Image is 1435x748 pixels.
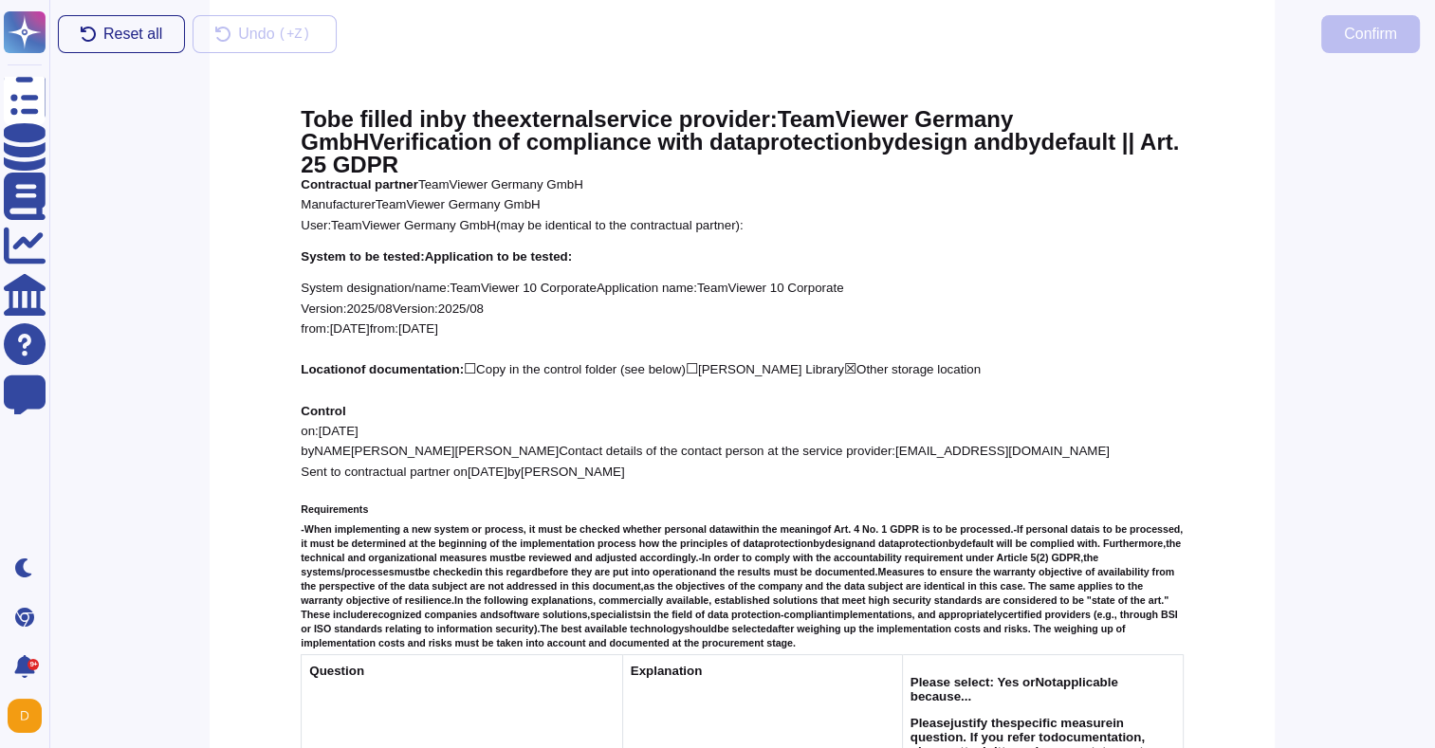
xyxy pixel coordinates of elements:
[772,623,1027,634] span: after weighing up the implementation costs and risks
[832,609,1003,620] span: implementations, and appropriately
[301,362,354,376] span: Location
[319,424,359,438] span: [DATE]
[684,623,717,634] span: should
[301,465,468,479] span: Sent to contractual partner on
[301,580,1143,606] span: as the objectives of the company and the data subject are identical in this case. The same applie...
[343,301,347,316] span: :
[325,197,376,211] span: ufacturer
[309,664,364,678] span: Question
[911,716,950,730] span: Please
[597,281,693,295] span: Application name
[844,360,856,376] span: ☒
[464,360,476,376] span: ☐
[821,523,1010,535] span: of Art. 4 No. 1 GDPR is to be processed
[506,106,594,132] span: external
[326,321,330,336] span: :
[301,444,314,458] span: by
[770,106,778,132] span: :
[304,523,730,535] span: When implementing a new system or process, it must be checked whether personal data
[476,362,686,376] span: Copy in the control folder (see below)
[301,249,420,264] span: System to be tested
[498,609,590,620] span: software solutions,
[950,716,1010,730] span: justify the
[376,197,541,211] span: TeamViewer Germany GmbH
[301,106,327,132] span: To
[468,465,507,479] span: [DATE]
[368,609,498,620] span: recognized companies and
[369,129,756,155] span: Verification of compliance with data
[351,444,455,458] span: [PERSON_NAME]
[631,664,703,678] span: Explanation
[521,465,625,479] span: [PERSON_NAME]
[496,218,740,232] span: (may be identical to the contractual partner)
[418,177,583,192] span: TeamViewer Germany GmbH
[559,444,895,458] span: Contact details of the contact person at the service provider:
[314,444,351,458] span: NAME
[275,27,315,41] kbd: ( +Z)
[301,177,418,192] span: Contractual partner
[894,129,1015,155] span: design and
[193,15,337,53] button: Undo(+Z)
[911,716,1124,744] span: in question
[594,106,769,132] span: service provider
[756,129,867,155] span: protection
[868,129,894,155] span: by
[730,523,822,535] span: within the meaning
[686,360,698,376] span: ☐
[398,321,438,336] span: [DATE]
[948,538,960,549] span: by
[454,594,1164,606] span: In the following explanations, commercially available, established solutions that meet high secur...
[825,538,857,549] span: design
[698,362,844,376] span: [PERSON_NAME] Library
[740,218,744,232] span: :
[963,730,1051,744] span: . If you refer to
[698,552,702,563] span: -
[857,538,899,549] span: and data
[642,609,832,620] span: in the field of data protection-compliant
[393,301,438,316] span: Version:
[28,659,39,670] div: 9+
[301,106,1013,155] span: TeamViewer Germany GmbH
[454,444,559,458] span: [PERSON_NAME]
[895,444,1110,458] span: [EMAIL_ADDRESS][DOMAIN_NAME]
[813,538,824,549] span: by
[699,566,878,577] span: and the results must be documented.
[540,623,684,634] span: The best available technology
[1013,523,1017,535] span: -
[327,218,331,232] span: :
[327,106,440,132] span: be filled in
[4,695,55,737] button: user
[331,218,496,232] span: TeamViewer Germany GmbH
[1014,129,1040,155] span: by
[439,106,506,132] span: by the
[438,301,484,316] span: 2025/08
[1344,27,1397,42] span: Confirm
[702,552,1083,563] span: In order to comply with the accountability requirement under Article 5(2) GDPR,
[301,404,345,418] span: Control
[330,321,370,336] span: [DATE]
[763,538,813,549] span: protection
[1017,523,1092,535] span: If personal data
[1010,716,1113,730] span: specific measure
[425,249,573,264] span: Application to be tested:
[1010,523,1013,535] span: .
[301,197,325,211] span: Man
[354,362,460,376] span: of documentation
[447,281,451,295] span: :
[960,538,1163,549] span: default will be complied with. Furthermore
[301,281,446,295] span: System designation/name
[301,503,368,515] span: Requirements
[450,281,597,295] span: TeamViewer 10 Corporate
[538,566,699,577] span: before they are put into operation
[418,566,473,577] span: be checked
[697,281,844,295] span: TeamViewer 10 Corporate
[693,281,697,295] span: :
[1035,675,1056,689] span: Not
[301,523,304,535] span: -
[301,218,327,232] span: User
[103,27,162,42] span: Reset all
[301,623,1125,648] span: . The weighing up of implementation costs and risks must be taken into account and documented at ...
[911,675,1036,689] span: Please select: Yes or
[58,15,185,53] button: Reset all
[590,609,642,620] span: specialists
